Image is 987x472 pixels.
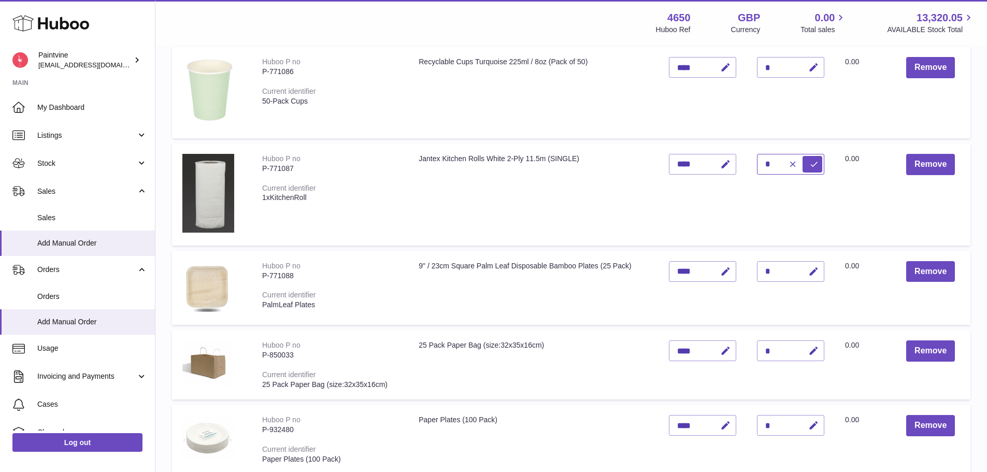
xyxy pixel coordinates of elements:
span: Total sales [800,25,847,35]
span: Cases [37,399,147,409]
span: Orders [37,292,147,302]
div: Current identifier [262,445,316,453]
div: Huboo Ref [656,25,691,35]
div: Current identifier [262,87,316,95]
span: 0.00 [845,341,859,349]
div: P-932480 [262,425,398,435]
img: Paper Plates (100 Pack) [182,415,234,459]
a: 0.00 Total sales [800,11,847,35]
div: Current identifier [262,184,316,192]
img: euan@paintvine.co.uk [12,52,28,68]
span: Orders [37,265,136,275]
span: Invoicing and Payments [37,371,136,381]
span: 13,320.05 [917,11,963,25]
span: Sales [37,213,147,223]
span: Sales [37,187,136,196]
a: 13,320.05 AVAILABLE Stock Total [887,11,975,35]
div: Huboo P no [262,341,301,349]
div: P-771086 [262,67,398,77]
div: 50-Pack Cups [262,96,398,106]
div: P-771088 [262,271,398,281]
span: Channels [37,427,147,437]
span: Stock [37,159,136,168]
div: 1xKitchenRoll [262,193,398,203]
div: Current identifier [262,370,316,379]
span: 0.00 [845,262,859,270]
span: Usage [37,344,147,353]
div: Currency [731,25,761,35]
span: 0.00 [845,58,859,66]
img: Jantex Kitchen Rolls White 2-Ply 11.5m (SINGLE) [182,154,234,233]
img: 9" / 23cm Square Palm Leaf Disposable Bamboo Plates (25 Pack) [182,261,234,312]
div: Current identifier [262,291,316,299]
div: Paper Plates (100 Pack) [262,454,398,464]
span: 0.00 [845,416,859,424]
img: 25 Pack Paper Bag (size:32x35x16cm) [182,340,234,386]
td: Recyclable Cups Turquoise 225ml / 8oz (Pack of 50) [408,47,659,138]
button: Remove [906,57,955,78]
img: Recyclable Cups Turquoise 225ml / 8oz (Pack of 50) [182,57,234,125]
span: AVAILABLE Stock Total [887,25,975,35]
td: 9" / 23cm Square Palm Leaf Disposable Bamboo Plates (25 Pack) [408,251,659,325]
span: Listings [37,131,136,140]
div: Huboo P no [262,154,301,163]
strong: 4650 [667,11,691,25]
div: Huboo P no [262,58,301,66]
span: 0.00 [815,11,835,25]
div: P-850033 [262,350,398,360]
div: PalmLeaf Plates [262,300,398,310]
span: [EMAIL_ADDRESS][DOMAIN_NAME] [38,61,152,69]
div: Huboo P no [262,416,301,424]
button: Remove [906,415,955,436]
button: Remove [906,340,955,362]
span: Add Manual Order [37,238,147,248]
span: 0.00 [845,154,859,163]
span: Add Manual Order [37,317,147,327]
div: Huboo P no [262,262,301,270]
td: Jantex Kitchen Rolls White 2-Ply 11.5m (SINGLE) [408,144,659,246]
div: P-771087 [262,164,398,174]
div: Paintvine [38,50,132,70]
a: Log out [12,433,142,452]
button: Remove [906,154,955,175]
span: My Dashboard [37,103,147,112]
button: Remove [906,261,955,282]
div: 25 Pack Paper Bag (size:32x35x16cm) [262,380,398,390]
strong: GBP [738,11,760,25]
td: 25 Pack Paper Bag (size:32x35x16cm) [408,330,659,399]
